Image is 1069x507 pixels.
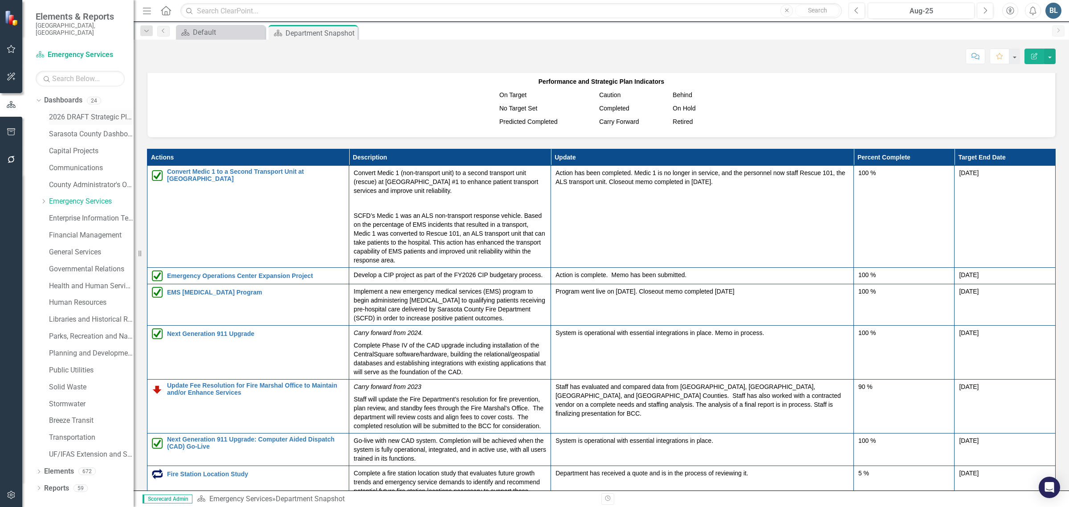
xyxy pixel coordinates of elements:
[354,436,546,463] p: Go-live with new CAD system. Completion will be achieved when the system is fully operational, in...
[354,329,423,336] em: Carry forward from 2024.
[73,484,88,492] div: 59
[959,271,979,278] span: [DATE]
[665,119,673,126] img: Sarasota%20Hourglass%20v2.png
[1039,477,1060,498] div: Open Intercom Messenger
[286,28,355,39] div: Department Snapshot
[152,438,163,449] img: Completed
[1045,3,1061,19] div: BL
[354,339,546,376] p: Complete Phase IV of the CAD upgrade including installation of the CentralSquare software/hardwar...
[499,91,526,98] span: On Target
[858,270,950,279] div: 100 %
[87,97,101,104] div: 24
[167,273,344,279] a: Emergency Operations Center Expansion Project
[858,469,950,478] div: 5 %
[147,268,349,284] td: Double-Click to Edit Right Click for Context Menu
[49,213,134,224] a: Enterprise Information Technology
[795,4,840,17] button: Search
[167,382,344,396] a: Update Fee Resolution for Fire Marshal Office to Maintain and/or Enhance Services
[49,129,134,139] a: Sarasota County Dashboard
[551,284,854,326] td: Double-Click to Edit
[555,382,849,418] p: Staff has evaluated and compared data from [GEOGRAPHIC_DATA], [GEOGRAPHIC_DATA], [GEOGRAPHIC_DATA...
[959,329,979,336] span: [DATE]
[49,180,134,190] a: County Administrator's Office
[349,166,551,268] td: Double-Click to Edit
[673,118,693,125] span: Retired
[49,281,134,291] a: Health and Human Services
[167,289,344,296] a: EMS [MEDICAL_DATA] Program
[555,270,849,279] p: Action is complete. Memo has been submitted.
[349,380,551,433] td: Double-Click to Edit
[599,105,629,112] span: Completed
[592,92,599,99] img: MeasureCaution.png
[36,50,125,60] a: Emergency Services
[858,328,950,337] div: 100 %
[959,288,979,295] span: [DATE]
[499,118,558,125] span: Predicted Completed
[955,380,1056,433] td: Double-Click to Edit
[209,495,272,503] a: Emergency Services
[492,92,499,99] img: ontarget.png
[551,433,854,466] td: Double-Click to Edit
[49,315,134,325] a: Libraries and Historical Resources
[349,326,551,380] td: Double-Click to Edit
[673,91,692,98] span: Behind
[152,170,163,181] img: Completed
[853,166,955,268] td: Double-Click to Edit
[853,268,955,284] td: Double-Click to Edit
[44,483,69,494] a: Reports
[44,95,82,106] a: Dashboards
[555,287,849,296] p: Program went live on [DATE]. Closeout memo completed [DATE]
[49,112,134,123] a: 2026 DRAFT Strategic Plan
[858,168,950,177] div: 100 %
[599,118,639,125] span: Carry Forward
[49,196,134,207] a: Emergency Services
[49,331,134,342] a: Parks, Recreation and Natural Resources
[955,326,1056,380] td: Double-Click to Edit
[152,384,163,395] img: Below Plan
[354,383,421,390] em: Carry forward from 2023
[180,3,842,19] input: Search ClearPoint...
[955,268,1056,284] td: Double-Click to Edit
[152,270,163,281] img: Completed
[673,105,695,112] span: On Hold
[349,433,551,466] td: Double-Click to Edit
[955,433,1056,466] td: Double-Click to Edit
[959,437,979,444] span: [DATE]
[49,163,134,173] a: Communications
[49,382,134,393] a: Solid Waste
[49,247,134,258] a: General Services
[592,106,599,113] img: Green%20Checkbox%20%20v2.png
[147,284,349,326] td: Double-Click to Edit Right Click for Context Menu
[499,105,537,112] span: No Target Set
[354,270,546,279] p: Develop a CIP project as part of the FY2026 CIP budgetary process.
[143,495,192,503] span: Scorecard Admin
[49,365,134,376] a: Public Utilities
[49,230,134,241] a: Financial Management
[49,450,134,460] a: UF/IFAS Extension and Sustainability
[959,383,979,390] span: [DATE]
[78,468,96,475] div: 672
[555,469,849,478] p: Department has received a quote and is in the process of reviewing it.
[49,298,134,308] a: Human Resources
[555,436,849,445] p: System is operational with essential integrations in place.
[49,264,134,274] a: Governmental Relations
[36,22,125,37] small: [GEOGRAPHIC_DATA], [GEOGRAPHIC_DATA]
[44,466,74,477] a: Elements
[492,106,499,113] img: NoTargetSet.png
[354,469,546,504] p: Complete a fire station location study that evaluates future growth trends and emergency service ...
[853,380,955,433] td: Double-Click to Edit
[868,3,975,19] button: Aug-25
[858,287,950,296] div: 100 %
[354,287,546,323] p: Implement a new emergency medical services (EMS) program to begin administering [MEDICAL_DATA] to...
[354,168,546,197] p: Convert Medic 1 (non-transport unit) to a second transport unit (rescue) at [GEOGRAPHIC_DATA] #1 ...
[49,433,134,443] a: Transportation
[49,416,134,426] a: Breeze Transit
[49,399,134,409] a: Stormwater
[551,166,854,268] td: Double-Click to Edit
[551,380,854,433] td: Double-Click to Edit
[167,436,344,450] a: Next Generation 911 Upgrade: Computer Aided Dispatch (CAD) Go-Live
[853,326,955,380] td: Double-Click to Edit
[152,287,163,298] img: Completed
[853,284,955,326] td: Double-Click to Edit
[665,92,673,99] img: MeasureBehind.png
